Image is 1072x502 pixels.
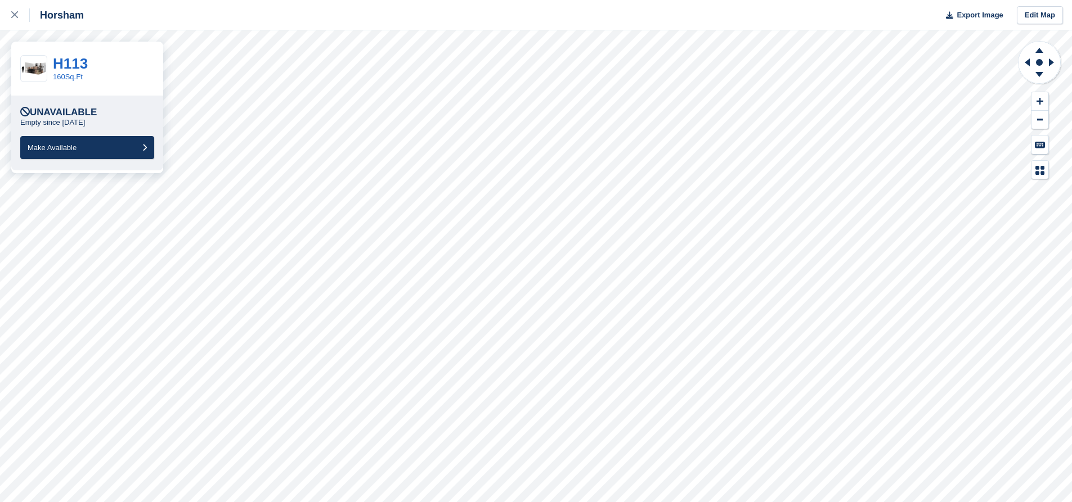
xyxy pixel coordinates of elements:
div: Horsham [30,8,84,22]
button: Make Available [20,136,154,159]
a: Edit Map [1017,6,1063,25]
button: Export Image [939,6,1003,25]
span: Make Available [28,143,77,152]
button: Zoom Out [1031,111,1048,129]
button: Map Legend [1031,161,1048,179]
button: Keyboard Shortcuts [1031,135,1048,154]
button: Zoom In [1031,92,1048,111]
div: Unavailable [20,107,97,118]
a: 160Sq.Ft [53,73,83,81]
img: 150-sqft-unit.jpg [21,59,47,79]
a: H113 [53,55,88,72]
span: Export Image [957,10,1003,21]
p: Empty since [DATE] [20,118,85,127]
